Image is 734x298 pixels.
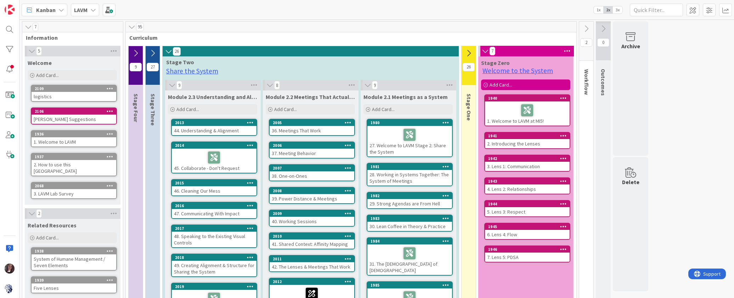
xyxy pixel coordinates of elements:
div: 1. Welcome to LAVM [32,137,116,147]
div: 1944 [485,201,570,207]
div: 1944 [488,202,570,206]
span: 26 [463,63,475,71]
div: 1983 [367,215,452,222]
span: Workflow [583,69,590,95]
div: 1942 [485,155,570,162]
span: Add Card... [36,72,59,78]
div: 4. Lens 2: Relationships [485,184,570,194]
div: 2014 [175,143,256,148]
div: 201748. Speaking to the Existing Visual Controls [172,225,256,247]
div: Five Lenses [32,283,116,293]
div: 46. Cleaning Our Mess [172,186,256,195]
div: 19467. Lens 5: PDSA [485,246,570,262]
div: 201142. The Lenses & Meetings That Work [270,256,354,271]
div: 201445. Collaborate - Don't Request [172,142,256,173]
div: 201546. Cleaning Our Mess [172,180,256,195]
div: 198128. Working in Systems Together: The System of Meetings [367,164,452,186]
span: Add Card... [176,106,199,112]
span: 7 [490,47,495,55]
span: 95 [136,23,144,31]
b: LAVM [74,6,87,13]
div: 1984 [367,238,452,244]
div: 2019 [175,284,256,289]
div: 2015 [172,180,256,186]
a: Welcome to the System [482,66,553,75]
div: 1980 [367,120,452,126]
span: 7 [33,23,38,31]
div: 2106[PERSON_NAME] Suggestions [32,108,116,124]
div: 1940 [488,96,570,101]
div: 2017 [175,226,256,231]
div: 1982 [367,193,452,199]
div: 2015 [175,181,256,186]
span: Support [15,1,32,10]
div: 200940. Working Sessions [270,210,354,226]
div: 1938 [35,249,116,254]
div: 19361. Welcome to LAVM [32,131,116,147]
div: 19401. Welcome to LAVM at MI5! [485,95,570,126]
img: Visit kanbanzone.com [5,5,15,15]
div: 2006 [273,143,354,148]
div: 198027. Welcome to LAVM Stage 2: Share the System [367,120,452,156]
div: 19372. How to use this [GEOGRAPHIC_DATA] [32,154,116,176]
img: avatar [5,283,15,293]
div: 1938System of Humane Management / Seven Elements [32,248,116,270]
div: 2014 [172,142,256,149]
div: 28. Working in Systems Together: The System of Meetings [367,170,452,186]
div: 1985 [367,282,452,288]
div: 2016 [175,203,256,208]
span: Module 2.2 Meetings That Actually Work - Name [266,93,355,100]
div: 5. Lens 3: Respect [485,207,570,216]
div: 1941 [485,133,570,139]
div: 19423. Lens 1: Communication [485,155,570,171]
div: 2068 [32,183,116,189]
div: 1. Welcome to LAVM at MI5! [485,101,570,126]
div: 2012 [273,279,354,284]
span: Kanban [36,6,56,14]
div: 1946 [488,247,570,252]
div: 1939 [32,277,116,283]
span: Information [26,34,114,41]
span: Welcome [28,59,52,66]
div: 3. LAVM Lab Survey [32,189,116,198]
div: 19445. Lens 3: Respect [485,201,570,216]
div: 2010 [270,233,354,239]
div: 1937 [35,154,116,159]
span: Stage Four [132,94,140,122]
div: 2012 [270,278,354,285]
div: 2008 [270,188,354,194]
div: 29. Strong Agendas are From Hell [367,199,452,208]
div: 7. Lens 5: PDSA [485,253,570,262]
div: 2010 [273,234,354,239]
div: 49. Creating Alignment & Structure for Sharing the System [172,261,256,276]
div: 3. Lens 1: Communication [485,162,570,171]
img: TD [5,264,15,274]
span: Add Card... [372,106,395,112]
div: 2013 [172,120,256,126]
div: 47. Communicating With Impact [172,209,256,218]
div: 1942 [488,156,570,161]
div: 2. Introducing the Lenses [485,139,570,148]
div: 201849. Creating Alignment & Structure for Sharing the System [172,254,256,276]
div: 1939 [35,278,116,283]
div: 19434. Lens 2: Relationships [485,178,570,194]
div: 200637. Meeting Behavior [270,142,354,158]
div: 198431. The [DEMOGRAPHIC_DATA] of [DEMOGRAPHIC_DATA] [367,238,452,275]
span: 2 [580,38,592,47]
div: 2106 [35,109,116,114]
span: 2 [36,209,42,218]
span: Stage Three [149,94,157,126]
div: 2011 [270,256,354,262]
div: 2006 [270,142,354,149]
div: [PERSON_NAME] Suggestions [32,115,116,124]
a: Share the System [166,67,218,75]
div: 201041. Shared Context: Affinity Mapping [270,233,354,249]
div: 36. Meetings That Work [270,126,354,135]
div: 2007 [273,166,354,171]
div: 39. Power Distance & Meetings [270,194,354,203]
div: 1945 [488,224,570,229]
span: Stage Zero [481,59,510,66]
div: 38. One-on-Ones [270,171,354,181]
div: 1981 [371,164,452,169]
div: 41. Shared Context: Affinity Mapping [270,239,354,249]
